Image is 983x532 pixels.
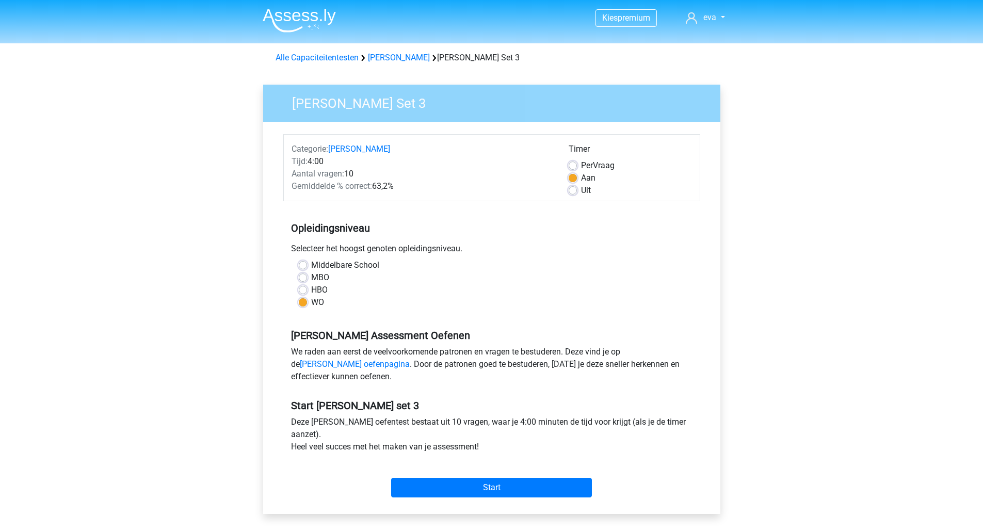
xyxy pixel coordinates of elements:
[292,144,328,154] span: Categorie:
[280,91,713,111] h3: [PERSON_NAME] Set 3
[283,243,700,259] div: Selecteer het hoogst genoten opleidingsniveau.
[283,416,700,457] div: Deze [PERSON_NAME] oefentest bestaat uit 10 vragen, waar je 4:00 minuten de tijd voor krijgt (als...
[311,259,379,271] label: Middelbare School
[311,271,329,284] label: MBO
[581,159,615,172] label: Vraag
[368,53,430,62] a: [PERSON_NAME]
[292,156,308,166] span: Tijd:
[291,329,692,342] h5: [PERSON_NAME] Assessment Oefenen
[703,12,716,22] span: eva
[284,180,561,192] div: 63,2%
[271,52,712,64] div: [PERSON_NAME] Set 3
[276,53,359,62] a: Alle Capaciteitentesten
[602,13,618,23] span: Kies
[581,184,591,197] label: Uit
[300,359,410,369] a: [PERSON_NAME] oefenpagina
[596,11,656,25] a: Kiespremium
[311,296,324,309] label: WO
[391,478,592,497] input: Start
[284,168,561,180] div: 10
[311,284,328,296] label: HBO
[581,172,595,184] label: Aan
[283,346,700,387] div: We raden aan eerst de veelvoorkomende patronen en vragen te bestuderen. Deze vind je op de . Door...
[263,8,336,33] img: Assessly
[292,169,344,179] span: Aantal vragen:
[328,144,390,154] a: [PERSON_NAME]
[291,399,692,412] h5: Start [PERSON_NAME] set 3
[291,218,692,238] h5: Opleidingsniveau
[569,143,692,159] div: Timer
[284,155,561,168] div: 4:00
[618,13,650,23] span: premium
[682,11,729,24] a: eva
[292,181,372,191] span: Gemiddelde % correct:
[581,160,593,170] span: Per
